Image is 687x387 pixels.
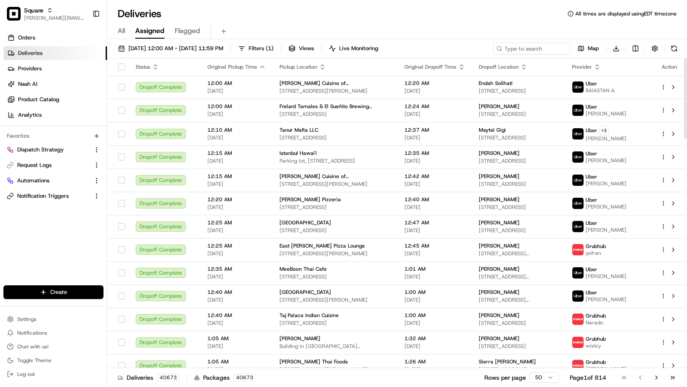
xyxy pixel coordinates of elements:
[299,45,314,52] span: Views
[479,227,558,234] span: [STREET_ADDRESS]
[128,45,223,52] span: [DATE] 12:00 AM - [DATE] 11:59 PM
[479,127,506,133] span: Maytal Gigi
[50,288,67,296] span: Create
[207,63,257,70] span: Original Pickup Time
[280,204,391,211] span: [STREET_ADDRESS]
[24,15,85,21] button: [PERSON_NAME][EMAIL_ADDRESS][DOMAIN_NAME]
[207,150,266,157] span: 12:15 AM
[404,88,465,94] span: [DATE]
[118,7,161,21] h1: Deliveries
[572,360,584,371] img: 5e692f75ce7d37001a5d71f1
[3,108,107,122] a: Analytics
[3,285,103,299] button: Create
[404,266,465,272] span: 1:01 AM
[404,296,465,303] span: [DATE]
[572,337,584,348] img: 5e692f75ce7d37001a5d71f1
[280,150,317,157] span: Istanbul Hawai'i
[572,290,584,302] img: uber-new-logo.jpeg
[572,63,592,70] span: Provider
[586,135,626,142] span: [PERSON_NAME]
[249,45,274,52] span: Filters
[572,82,584,93] img: uber-new-logo.jpeg
[18,111,42,119] span: Analytics
[479,196,520,203] span: [PERSON_NAME]
[668,42,680,54] button: Refresh
[586,289,597,296] span: Uber
[280,173,391,180] span: [PERSON_NAME] Cuisine of [GEOGRAPHIC_DATA]
[660,63,678,70] div: Action
[7,161,90,169] a: Request Logs
[404,242,465,249] span: 12:45 AM
[207,312,266,319] span: 12:40 AM
[404,335,465,342] span: 1:32 AM
[280,196,341,203] span: [PERSON_NAME] Pizzeria
[404,173,465,180] span: 12:42 AM
[404,273,465,280] span: [DATE]
[484,373,526,382] p: Rows per page
[207,134,266,141] span: [DATE]
[404,227,465,234] span: [DATE]
[280,181,391,187] span: [STREET_ADDRESS][PERSON_NAME]
[280,273,391,280] span: [STREET_ADDRESS]
[207,127,266,133] span: 12:10 AM
[280,250,391,257] span: [STREET_ADDRESS][PERSON_NAME]
[207,80,266,87] span: 12:00 AM
[3,354,103,366] button: Toggle Theme
[339,45,378,52] span: Live Monitoring
[207,196,266,203] span: 12:20 AM
[586,319,606,326] span: Narado
[493,42,570,54] input: Type to search
[479,296,558,303] span: [STREET_ADDRESS][PERSON_NAME]
[207,335,266,342] span: 1:05 AM
[479,150,520,157] span: [PERSON_NAME]
[207,242,266,249] span: 12:25 AM
[280,157,391,164] span: Parking lot, [STREET_ADDRESS]
[17,330,47,336] span: Notifications
[17,192,69,200] span: Notification Triggers
[17,343,49,350] span: Chat with us!
[586,157,626,164] span: [PERSON_NAME]
[285,42,318,54] button: Views
[24,6,43,15] button: Square
[118,26,125,36] span: All
[118,373,180,382] div: Deliveries
[266,45,274,52] span: ( 1 )
[404,312,465,319] span: 1:00 AM
[586,127,597,134] span: Uber
[599,126,609,135] button: +3
[570,373,606,382] div: Page 1 of 814
[404,320,465,327] span: [DATE]
[207,266,266,272] span: 12:35 AM
[479,173,520,180] span: [PERSON_NAME]
[18,96,59,103] span: Product Catalog
[479,63,519,70] span: Dropoff Location
[280,103,391,110] span: Frelard Tamales & El Sueñito Brewing Company
[586,87,616,94] span: BAIASTAN A.
[586,150,597,157] span: Uber
[586,296,626,303] span: [PERSON_NAME]
[280,88,391,94] span: [STREET_ADDRESS][PERSON_NAME]
[3,143,103,157] button: Dispatch Strategy
[479,181,558,187] span: [STREET_ADDRESS]
[17,371,35,378] span: Log out
[586,366,626,372] span: [PERSON_NAME]
[586,227,626,233] span: [PERSON_NAME]
[404,289,465,296] span: 1:00 AM
[207,173,266,180] span: 12:15 AM
[479,204,558,211] span: [STREET_ADDRESS]
[207,204,266,211] span: [DATE]
[586,180,626,187] span: [PERSON_NAME]
[3,327,103,339] button: Notifications
[280,127,318,133] span: Tanur Mafia LLC
[586,342,606,349] span: wisley
[572,128,584,139] img: uber-new-logo.jpeg
[479,335,520,342] span: [PERSON_NAME]
[157,374,180,381] div: 40673
[404,157,465,164] span: [DATE]
[479,366,558,373] span: [STREET_ADDRESS][PERSON_NAME]
[280,335,320,342] span: [PERSON_NAME]
[586,80,597,87] span: Uber
[479,320,558,327] span: [STREET_ADDRESS]
[3,189,103,203] button: Notification Triggers
[114,42,227,54] button: [DATE] 12:00 AM - [DATE] 11:59 PM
